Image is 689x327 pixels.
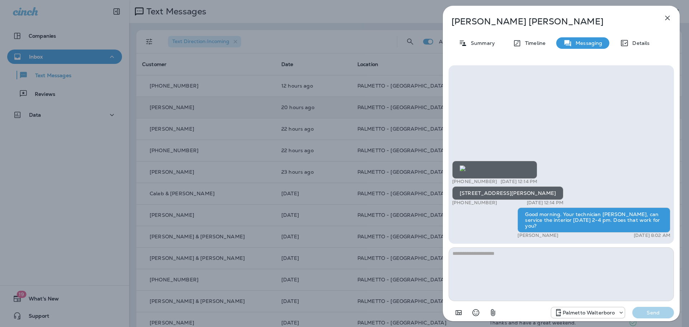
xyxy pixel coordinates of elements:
[452,186,563,200] div: [STREET_ADDRESS][PERSON_NAME]
[451,17,647,27] p: [PERSON_NAME] [PERSON_NAME]
[551,308,625,317] div: +1 (843) 549-4955
[517,207,670,233] div: Good morning. Your technician [PERSON_NAME], can service the interior [DATE] 2-4 pm. Does that wo...
[460,165,465,171] img: twilio-download
[501,179,537,184] p: [DATE] 12:14 PM
[521,40,545,46] p: Timeline
[629,40,650,46] p: Details
[563,310,615,316] p: Palmetto Walterboro
[469,305,483,320] button: Select an emoji
[527,200,563,206] p: [DATE] 12:14 PM
[634,233,670,238] p: [DATE] 8:02 AM
[452,200,497,206] p: [PHONE_NUMBER]
[517,233,558,238] p: [PERSON_NAME]
[451,305,466,320] button: Add in a premade template
[452,179,497,184] p: [PHONE_NUMBER]
[572,40,602,46] p: Messaging
[467,40,495,46] p: Summary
